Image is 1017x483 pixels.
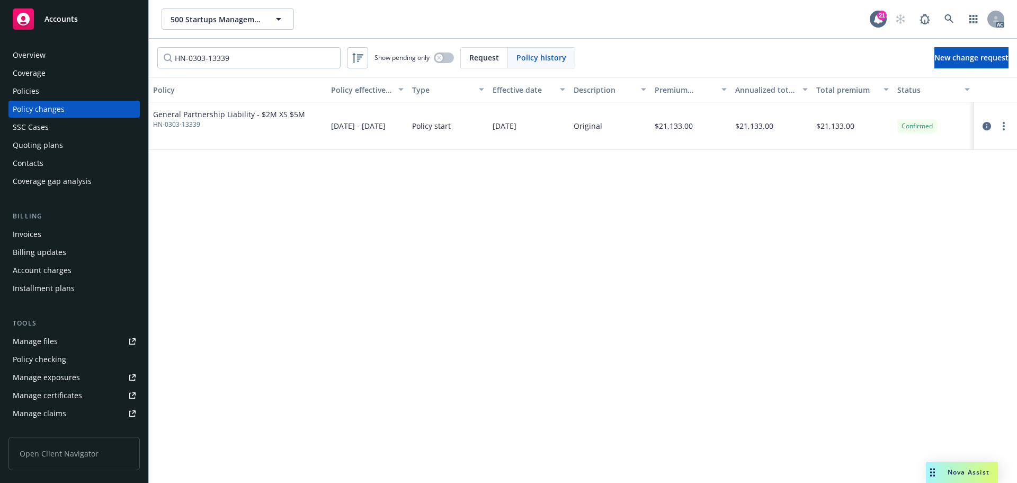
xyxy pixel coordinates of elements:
button: Nova Assist [926,462,998,483]
span: Policy start [412,120,451,131]
a: Quoting plans [8,137,140,154]
a: SSC Cases [8,119,140,136]
div: Policies [13,83,39,100]
div: Manage certificates [13,387,82,404]
a: Search [939,8,960,30]
a: Policy changes [8,101,140,118]
button: Annualized total premium change [731,77,812,102]
input: Filter by keyword... [157,47,341,68]
a: Start snowing [890,8,911,30]
span: [DATE] - [DATE] [331,120,386,131]
a: Switch app [963,8,984,30]
div: Manage files [13,333,58,350]
div: Description [574,84,635,95]
span: $21,133.00 [816,120,854,131]
button: Status [893,77,974,102]
div: Status [897,84,958,95]
a: Manage files [8,333,140,350]
div: Drag to move [926,462,939,483]
div: SSC Cases [13,119,49,136]
div: Billing [8,211,140,222]
div: Policy changes [13,101,65,118]
span: 500 Startups Management Company, LLC [171,14,262,25]
div: 21 [877,11,887,20]
a: Invoices [8,226,140,243]
div: Tools [8,318,140,329]
a: Overview [8,47,140,64]
div: Billing updates [13,244,66,261]
span: [DATE] [493,120,516,131]
div: Contacts [13,155,43,172]
a: Installment plans [8,280,140,297]
span: Show pending only [374,53,430,62]
a: Coverage [8,65,140,82]
span: Open Client Navigator [8,437,140,470]
a: Manage exposures [8,369,140,386]
span: Nova Assist [948,468,989,477]
a: Manage certificates [8,387,140,404]
a: Report a Bug [914,8,935,30]
button: Description [569,77,650,102]
div: Manage claims [13,405,66,422]
div: Overview [13,47,46,64]
div: Annualized total premium change [735,84,796,95]
a: New change request [934,47,1009,68]
button: Type [408,77,489,102]
div: Total premium [816,84,877,95]
div: Quoting plans [13,137,63,154]
a: Coverage gap analysis [8,173,140,190]
a: Policy checking [8,351,140,368]
a: Accounts [8,4,140,34]
a: circleInformation [980,120,993,133]
a: Policies [8,83,140,100]
button: 500 Startups Management Company, LLC [162,8,294,30]
a: Account charges [8,262,140,279]
button: Premium change [650,77,731,102]
button: Total premium [812,77,893,102]
button: Policy effective dates [327,77,408,102]
a: Manage claims [8,405,140,422]
div: Installment plans [13,280,75,297]
span: Policy history [516,52,566,63]
div: Coverage [13,65,46,82]
div: Policy effective dates [331,84,392,95]
span: General Partnership Liability - $2M XS $5M [153,109,305,120]
span: Accounts [44,15,78,23]
span: Confirmed [902,121,933,131]
a: Manage BORs [8,423,140,440]
div: Policy checking [13,351,66,368]
div: Type [412,84,473,95]
div: Coverage gap analysis [13,173,92,190]
span: $21,133.00 [735,120,773,131]
a: more [997,120,1010,133]
div: Original [574,120,602,131]
a: Billing updates [8,244,140,261]
div: Manage exposures [13,369,80,386]
div: Effective date [493,84,554,95]
span: HN-0303-13339 [153,120,305,129]
div: Premium change [655,84,716,95]
div: Account charges [13,262,72,279]
a: Contacts [8,155,140,172]
div: Manage BORs [13,423,63,440]
span: Request [469,52,499,63]
button: Effective date [488,77,569,102]
div: Invoices [13,226,41,243]
span: $21,133.00 [655,120,693,131]
div: Policy [153,84,323,95]
button: Policy [149,77,327,102]
span: New change request [934,52,1009,63]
